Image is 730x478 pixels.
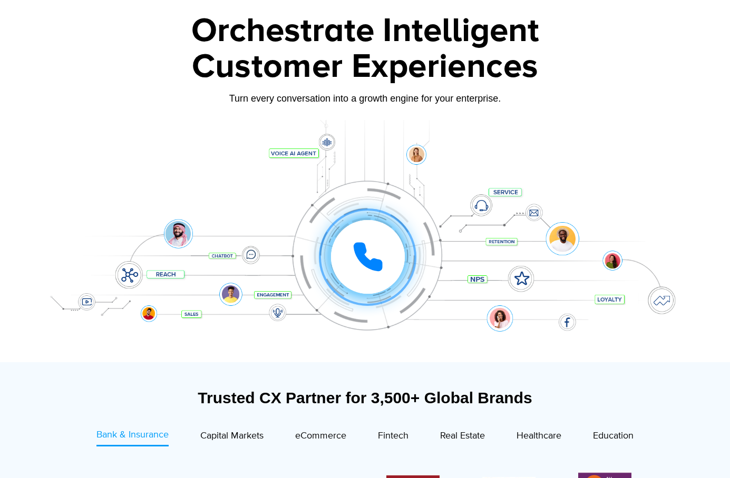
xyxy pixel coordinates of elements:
div: Orchestrate Intelligent [36,14,695,48]
span: Bank & Insurance [96,429,169,441]
div: Turn every conversation into a growth engine for your enterprise. [36,93,695,104]
a: Education [593,428,634,446]
span: Education [593,430,634,442]
span: Capital Markets [200,430,264,442]
a: Bank & Insurance [96,428,169,446]
span: Healthcare [517,430,561,442]
a: Real Estate [440,428,485,446]
div: Trusted CX Partner for 3,500+ Global Brands [41,389,689,407]
a: Fintech [378,428,408,446]
a: eCommerce [295,428,346,446]
span: Fintech [378,430,408,442]
span: Real Estate [440,430,485,442]
div: Customer Experiences [36,42,695,92]
a: Capital Markets [200,428,264,446]
a: Healthcare [517,428,561,446]
span: eCommerce [295,430,346,442]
